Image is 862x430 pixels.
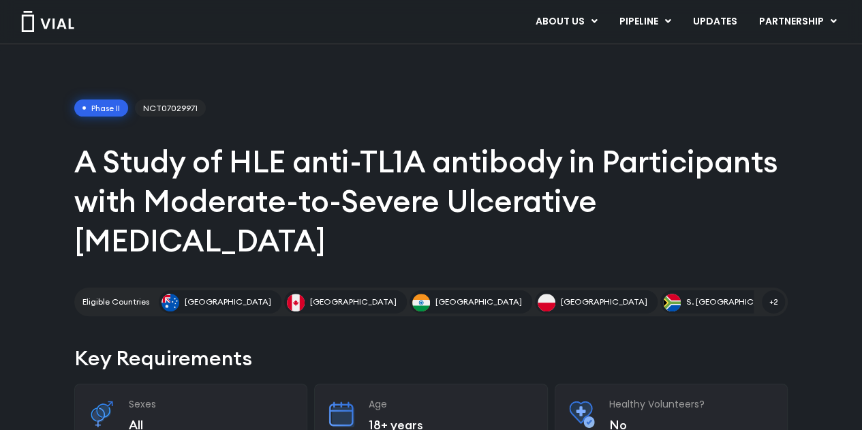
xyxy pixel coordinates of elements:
[561,296,647,308] span: [GEOGRAPHIC_DATA]
[287,294,305,311] img: Canada
[412,294,430,311] img: India
[682,10,748,33] a: UPDATES
[185,296,271,308] span: [GEOGRAPHIC_DATA]
[748,10,848,33] a: PARTNERSHIPMenu Toggle
[609,10,681,33] a: PIPELINEMenu Toggle
[129,398,294,410] h3: Sexes
[135,99,206,117] span: NCT07029971
[74,142,788,260] h1: A Study of HLE anti-TL1A antibody in Participants with Moderate-to-Severe Ulcerative [MEDICAL_DATA]
[663,294,681,311] img: S. Africa
[74,343,788,373] h2: Key Requirements
[74,99,128,117] span: Phase II
[762,290,785,313] span: +2
[20,11,75,32] img: Vial Logo
[369,398,534,410] h3: Age
[310,296,397,308] span: [GEOGRAPHIC_DATA]
[686,296,782,308] span: S. [GEOGRAPHIC_DATA]
[435,296,522,308] span: [GEOGRAPHIC_DATA]
[82,296,149,308] h2: Eligible Countries
[609,398,773,410] h3: Healthy Volunteers?
[525,10,608,33] a: ABOUT USMenu Toggle
[161,294,179,311] img: Australia
[538,294,555,311] img: Poland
